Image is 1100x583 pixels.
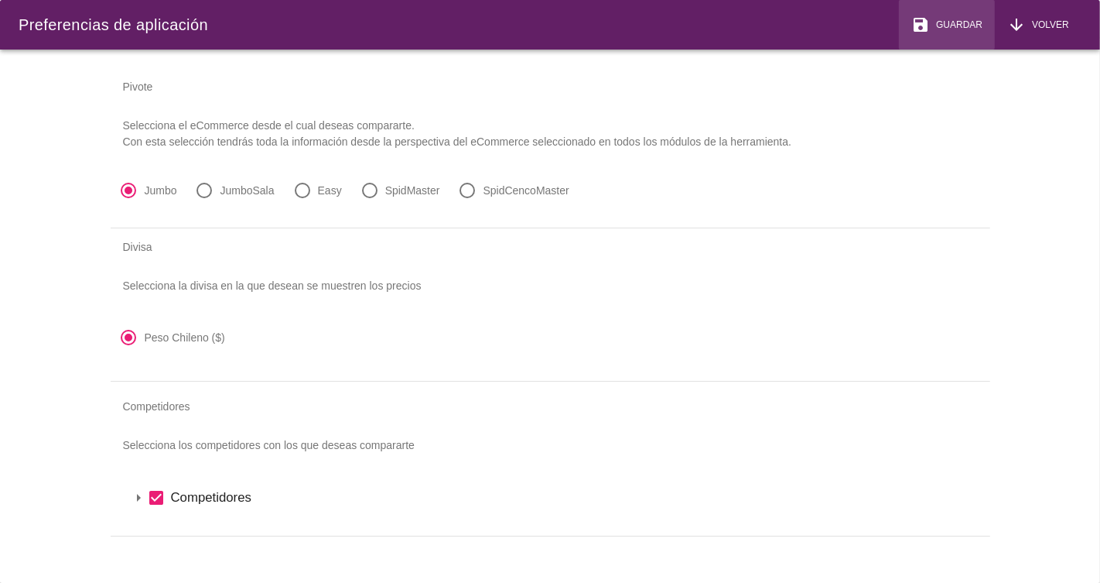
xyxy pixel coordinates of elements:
[19,13,208,36] div: Preferencias de aplicación
[145,330,225,345] label: Peso Chileno ($)
[111,228,990,266] div: Divisa
[1026,18,1069,32] span: Volver
[111,105,990,163] p: Selecciona el eCommerce desde el cual deseas compararte. Con esta selección tendrás toda la infor...
[145,183,177,198] label: Jumbo
[483,183,569,198] label: SpidCencoMaster
[930,18,982,32] span: Guardar
[129,489,148,507] i: arrow_drop_down
[111,68,990,105] div: Pivote
[111,266,990,307] p: Selecciona la divisa en la que desean se muestren los precios
[220,183,275,198] label: JumboSala
[171,488,972,507] label: Competidores
[385,183,440,198] label: SpidMaster
[318,183,342,198] label: Easy
[911,15,930,34] i: save
[111,388,990,425] div: Competidores
[111,425,990,466] p: Selecciona los competidores con los que deseas compararte
[148,489,166,507] i: check_box
[1007,15,1026,34] i: arrow_downward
